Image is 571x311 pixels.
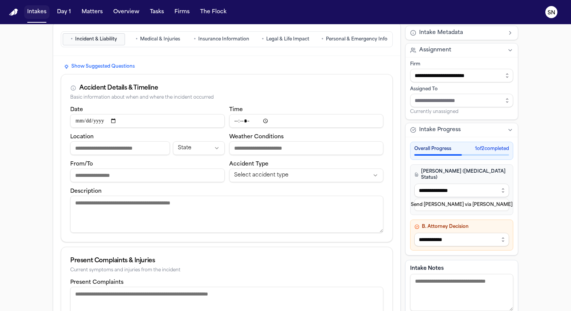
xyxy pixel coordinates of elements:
[190,33,253,45] button: Go to Insurance Information
[70,141,170,155] input: Incident location
[419,126,461,134] span: Intake Progress
[410,265,513,272] label: Intake Notes
[254,33,316,45] button: Go to Legal & Life Impact
[70,256,383,265] div: Present Complaints & Injuries
[136,36,138,43] span: •
[410,109,458,115] span: Currently unassigned
[419,29,463,37] span: Intake Metadata
[475,146,509,152] span: 1 of 2 completed
[318,33,391,45] button: Go to Personal & Emergency Info
[70,95,383,101] div: Basic information about when and where the incident occurred
[321,36,324,43] span: •
[229,114,384,128] input: Incident time
[127,33,189,45] button: Go to Medical & Injuries
[198,36,249,42] span: Insurance Information
[70,169,225,182] input: From/To destination
[24,5,49,19] button: Intakes
[173,141,224,155] button: Incident state
[61,62,138,71] button: Show Suggested Questions
[414,146,451,152] span: Overall Progress
[410,61,513,67] div: Firm
[70,268,383,273] div: Current symptoms and injuries from the incident
[194,36,196,43] span: •
[229,134,284,140] label: Weather Conditions
[110,5,142,19] button: Overview
[63,33,125,45] button: Go to Incident & Liability
[70,107,83,113] label: Date
[70,196,383,233] textarea: Incident description
[410,94,513,107] input: Assign to staff member
[79,5,106,19] button: Matters
[147,5,167,19] button: Tasks
[197,5,230,19] button: The Flock
[229,107,243,113] label: Time
[54,5,74,19] button: Day 1
[70,189,102,194] label: Description
[70,114,225,128] input: Incident date
[229,161,269,167] label: Accident Type
[229,141,384,155] input: Weather conditions
[406,123,518,137] button: Intake Progress
[414,199,509,211] button: Send [PERSON_NAME] via [PERSON_NAME]
[70,161,93,167] label: From/To
[70,134,94,140] label: Location
[414,169,509,181] h4: [PERSON_NAME] ([MEDICAL_DATA] Status)
[171,5,193,19] button: Firms
[9,9,18,16] img: Finch Logo
[410,86,513,92] div: Assigned To
[419,46,451,54] span: Assignment
[262,36,264,43] span: •
[71,36,73,43] span: •
[79,84,158,93] div: Accident Details & Timeline
[70,280,123,285] label: Present Complaints
[9,9,18,16] a: Home
[414,224,509,230] h4: B. Attorney Decision
[406,26,518,40] button: Intake Metadata
[410,274,513,311] textarea: Intake notes
[140,36,180,42] span: Medical & Injuries
[406,43,518,57] button: Assignment
[75,36,117,42] span: Incident & Liability
[266,36,309,42] span: Legal & Life Impact
[326,36,387,42] span: Personal & Emergency Info
[410,69,513,82] input: Select firm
